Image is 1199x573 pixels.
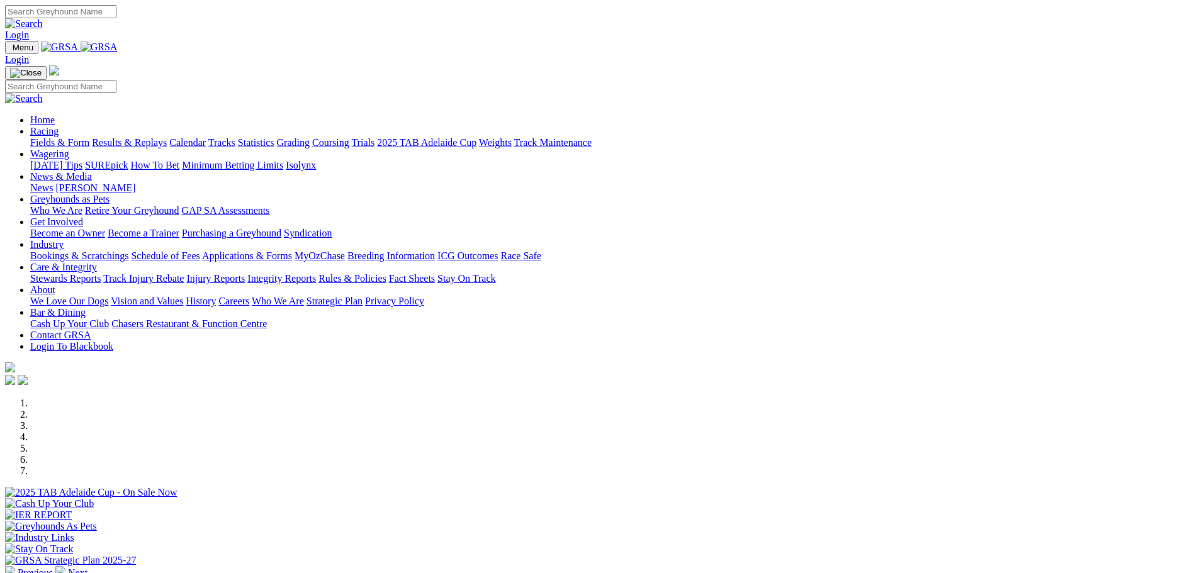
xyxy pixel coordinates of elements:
a: How To Bet [131,160,180,170]
img: GRSA Strategic Plan 2025-27 [5,555,136,566]
a: Chasers Restaurant & Function Centre [111,318,267,329]
a: Retire Your Greyhound [85,205,179,216]
a: Careers [218,296,249,306]
a: We Love Our Dogs [30,296,108,306]
div: About [30,296,1194,307]
div: Racing [30,137,1194,148]
a: Privacy Policy [365,296,424,306]
a: Race Safe [500,250,541,261]
img: GRSA [81,42,118,53]
a: Minimum Betting Limits [182,160,283,170]
div: Care & Integrity [30,273,1194,284]
a: About [30,284,55,295]
img: Search [5,18,43,30]
input: Search [5,80,116,93]
a: Applications & Forms [202,250,292,261]
img: Close [10,68,42,78]
a: Statistics [238,137,274,148]
div: Wagering [30,160,1194,171]
a: [PERSON_NAME] [55,182,135,193]
img: GRSA [41,42,78,53]
a: Rules & Policies [318,273,386,284]
a: Industry [30,239,64,250]
img: twitter.svg [18,375,28,385]
a: Become an Owner [30,228,105,238]
div: News & Media [30,182,1194,194]
a: News & Media [30,171,92,182]
a: History [186,296,216,306]
a: Track Maintenance [514,137,592,148]
a: Stewards Reports [30,273,101,284]
a: Cash Up Your Club [30,318,109,329]
a: Calendar [169,137,206,148]
img: IER REPORT [5,509,72,521]
a: Login To Blackbook [30,341,113,352]
img: 2025 TAB Adelaide Cup - On Sale Now [5,487,177,498]
a: ICG Outcomes [437,250,498,261]
input: Search [5,5,116,18]
a: Greyhounds as Pets [30,194,110,204]
a: Schedule of Fees [131,250,200,261]
a: Isolynx [286,160,316,170]
a: Integrity Reports [247,273,316,284]
a: [DATE] Tips [30,160,82,170]
div: Greyhounds as Pets [30,205,1194,216]
a: News [30,182,53,193]
button: Toggle navigation [5,66,47,80]
a: Racing [30,126,59,136]
a: Coursing [312,137,349,148]
a: Vision and Values [111,296,183,306]
a: Login [5,30,29,40]
button: Toggle navigation [5,41,38,54]
img: Greyhounds As Pets [5,521,97,532]
img: Cash Up Your Club [5,498,94,509]
img: Industry Links [5,532,74,543]
a: Fact Sheets [389,273,435,284]
a: Who We Are [252,296,304,306]
a: SUREpick [85,160,128,170]
a: Bookings & Scratchings [30,250,128,261]
img: logo-grsa-white.png [5,362,15,372]
a: GAP SA Assessments [182,205,270,216]
div: Get Involved [30,228,1194,239]
img: Search [5,93,43,104]
a: Trials [351,137,374,148]
a: Care & Integrity [30,262,97,272]
a: Who We Are [30,205,82,216]
a: 2025 TAB Adelaide Cup [377,137,476,148]
a: Grading [277,137,310,148]
div: Industry [30,250,1194,262]
a: Track Injury Rebate [103,273,184,284]
a: Home [30,114,55,125]
a: Get Involved [30,216,83,227]
a: Fields & Form [30,137,89,148]
a: Strategic Plan [307,296,363,306]
a: Syndication [284,228,332,238]
img: logo-grsa-white.png [49,65,59,75]
a: Breeding Information [347,250,435,261]
a: Results & Replays [92,137,167,148]
a: Tracks [208,137,235,148]
a: Wagering [30,148,69,159]
a: MyOzChase [295,250,345,261]
a: Contact GRSA [30,330,91,340]
a: Become a Trainer [108,228,179,238]
span: Menu [13,43,33,52]
a: Weights [479,137,512,148]
a: Stay On Track [437,273,495,284]
div: Bar & Dining [30,318,1194,330]
a: Bar & Dining [30,307,86,318]
a: Purchasing a Greyhound [182,228,281,238]
img: Stay On Track [5,543,73,555]
a: Injury Reports [186,273,245,284]
a: Login [5,54,29,65]
img: facebook.svg [5,375,15,385]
